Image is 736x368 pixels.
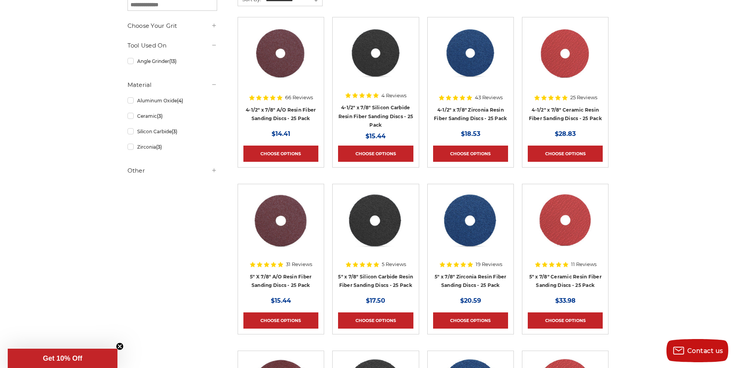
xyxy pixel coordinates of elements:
span: 25 Reviews [570,95,597,100]
a: Choose Options [338,146,413,162]
a: 5 inch aluminum oxide resin fiber disc [243,190,318,265]
a: 5" X 7/8" A/O Resin Fiber Sanding Discs - 25 Pack [250,274,311,288]
span: (13) [169,58,177,64]
a: Choose Options [528,146,603,162]
a: 4-1/2" x 7/8" A/O Resin Fiber Sanding Discs - 25 Pack [246,107,316,122]
a: Choose Options [243,146,318,162]
a: Silicon Carbide [127,125,217,138]
span: Contact us [687,347,723,354]
a: 4.5 Inch Silicon Carbide Resin Fiber Discs [338,23,413,98]
span: $20.59 [460,297,481,304]
a: 5 Inch Silicon Carbide Resin Fiber Disc [338,190,413,265]
span: (3) [172,129,177,134]
span: $17.50 [366,297,385,304]
span: $15.44 [365,132,386,140]
span: 31 Reviews [286,262,312,267]
a: 5" x 7/8" Ceramic Resin Fiber Sanding Discs - 25 Pack [529,274,602,288]
a: Ceramic [127,109,217,123]
button: Contact us [666,339,728,362]
span: (4) [177,98,183,103]
button: Close teaser [116,343,124,350]
span: (3) [157,113,163,119]
span: $18.53 [461,130,480,137]
a: 4-1/2" x 7/8" Ceramic Resin Fiber Sanding Discs - 25 Pack [529,107,602,122]
a: 4-1/2" x 7/8" Zirconia Resin Fiber Sanding Discs - 25 Pack [434,107,507,122]
a: 5 inch zirc resin fiber disc [433,190,508,265]
a: 5" x 7/8" Zirconia Resin Fiber Sanding Discs - 25 Pack [435,274,507,288]
h5: Tool Used On [127,41,217,50]
span: 66 Reviews [285,95,313,100]
span: 43 Reviews [475,95,503,100]
span: (3) [156,144,162,150]
a: 4-1/2" ceramic resin fiber disc [528,23,603,98]
img: 5 Inch Silicon Carbide Resin Fiber Disc [345,190,406,251]
span: 19 Reviews [476,262,502,267]
a: Angle Grinder [127,54,217,68]
a: Choose Options [338,312,413,329]
img: 4.5 inch resin fiber disc [250,23,313,85]
a: 4-1/2" x 7/8" Silicon Carbide Resin Fiber Sanding Discs - 25 Pack [338,105,413,128]
a: 4.5 inch resin fiber disc [243,23,318,98]
a: 5" x 7/8" Silicon Carbide Resin Fiber Sanding Discs - 25 Pack [338,274,413,288]
a: Choose Options [243,312,318,329]
img: 5 inch zirc resin fiber disc [440,190,501,251]
img: 4-1/2" ceramic resin fiber disc [534,23,597,85]
span: 5 Reviews [382,262,406,267]
span: $33.98 [555,297,576,304]
a: Aluminum Oxide [127,94,217,107]
h5: Choose Your Grit [127,21,217,31]
a: Choose Options [433,146,508,162]
span: 11 Reviews [571,262,597,267]
span: $28.83 [555,130,576,137]
img: 5 inch aluminum oxide resin fiber disc [250,190,312,251]
a: Choose Options [433,312,508,329]
h5: Material [127,80,217,90]
div: Get 10% OffClose teaser [8,349,117,368]
span: $14.41 [272,130,290,137]
a: Choose Options [528,312,603,329]
img: 5" x 7/8" Ceramic Resin Fibre Disc [534,190,596,251]
a: Zirconia [127,140,217,154]
h5: Other [127,166,217,175]
a: 5" x 7/8" Ceramic Resin Fibre Disc [528,190,603,265]
span: $15.44 [271,297,291,304]
span: Get 10% Off [43,354,82,362]
img: 4.5 Inch Silicon Carbide Resin Fiber Discs [345,23,407,85]
a: 4-1/2" zirc resin fiber disc [433,23,508,98]
img: 4-1/2" zirc resin fiber disc [439,23,501,85]
span: 4 Reviews [381,93,406,98]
